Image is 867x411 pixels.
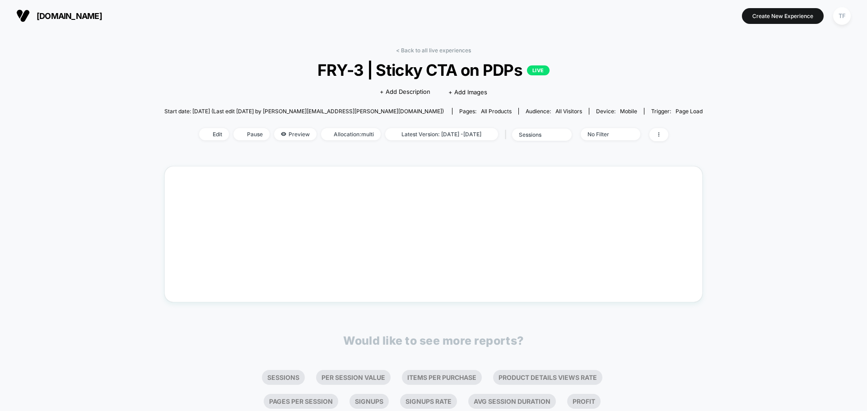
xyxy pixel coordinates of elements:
div: Trigger: [651,108,703,115]
span: + Add Images [448,88,487,96]
li: Items Per Purchase [402,370,482,385]
span: Pause [233,128,270,140]
button: TF [830,7,853,25]
li: Signups Rate [400,394,457,409]
li: Product Details Views Rate [493,370,602,385]
p: LIVE [527,65,550,75]
span: Preview [274,128,317,140]
span: All Visitors [555,108,582,115]
span: Device: [589,108,644,115]
li: Avg Session Duration [468,394,556,409]
img: Visually logo [16,9,30,23]
span: [DOMAIN_NAME] [37,11,102,21]
span: Page Load [676,108,703,115]
li: Sessions [262,370,305,385]
span: all products [481,108,512,115]
div: Pages: [459,108,512,115]
button: Create New Experience [742,8,824,24]
li: Pages Per Session [264,394,338,409]
div: Audience: [526,108,582,115]
span: Start date: [DATE] (Last edit [DATE] by [PERSON_NAME][EMAIL_ADDRESS][PERSON_NAME][DOMAIN_NAME]) [164,108,444,115]
p: Would like to see more reports? [343,334,524,347]
div: TF [833,7,851,25]
span: | [503,128,512,141]
span: FRY-3 | Sticky CTA on PDPs [191,60,676,79]
li: Profit [567,394,601,409]
span: Allocation: multi [321,128,381,140]
span: Latest Version: [DATE] - [DATE] [385,128,498,140]
span: + Add Description [380,88,430,97]
span: mobile [620,108,637,115]
a: < Back to all live experiences [396,47,471,54]
span: Edit [199,128,229,140]
button: [DOMAIN_NAME] [14,9,105,23]
div: No Filter [587,131,624,138]
div: sessions [519,131,555,138]
li: Per Session Value [316,370,391,385]
li: Signups [350,394,389,409]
